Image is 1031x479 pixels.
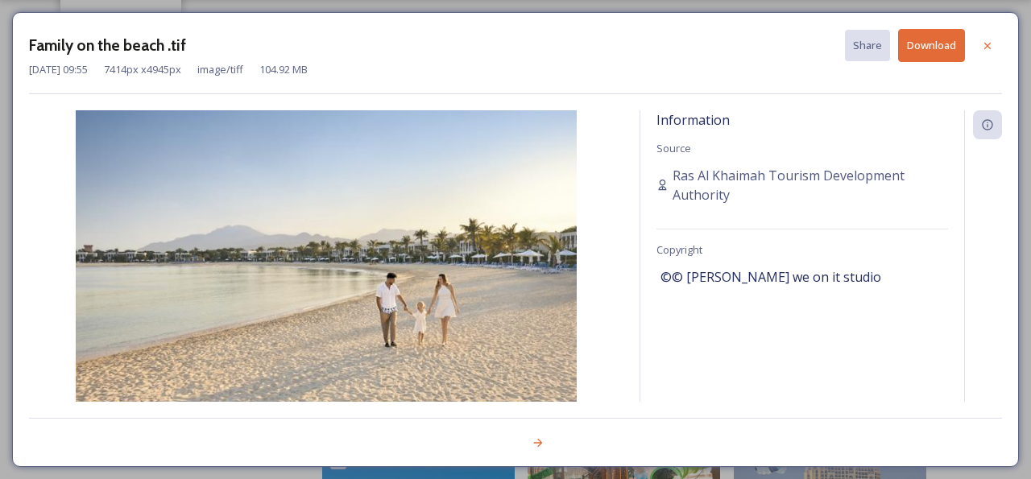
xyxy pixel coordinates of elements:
[656,242,702,257] span: Copyright
[259,62,308,77] span: 104.92 MB
[898,29,965,62] button: Download
[29,62,88,77] span: [DATE] 09:55
[673,166,948,204] span: Ras Al Khaimah Tourism Development Authority
[197,62,243,77] span: image/tiff
[29,110,623,444] img: 46f5c2c3-fa19-4e96-80d4-44bdb576aa99.jpg
[29,34,186,57] h3: Family on the beach .tif
[656,111,730,129] span: Information
[845,30,890,61] button: Share
[656,141,691,155] span: Source
[660,267,881,287] span: ©© [PERSON_NAME] we on it studio
[104,62,181,77] span: 7414 px x 4945 px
